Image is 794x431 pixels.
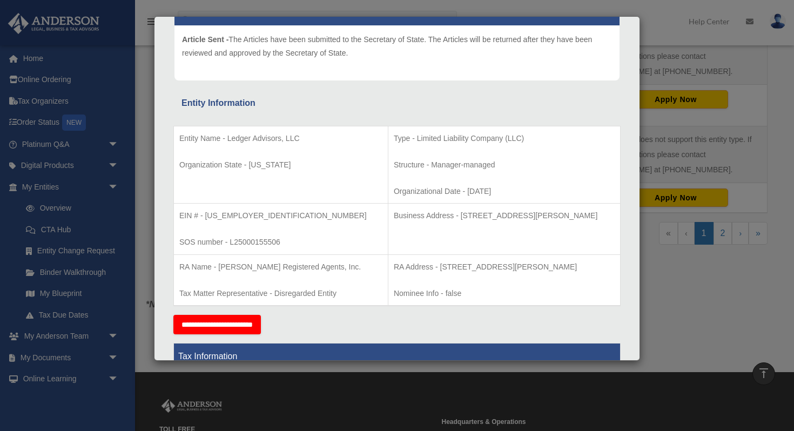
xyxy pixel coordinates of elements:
p: Structure - Manager-managed [394,158,615,172]
span: Article Sent - [182,35,228,44]
p: SOS number - L25000155506 [179,235,382,249]
div: Entity Information [181,96,613,111]
p: Nominee Info - false [394,287,615,300]
p: Business Address - [STREET_ADDRESS][PERSON_NAME] [394,209,615,223]
p: Tax Matter Representative - Disregarded Entity [179,287,382,300]
p: Organization State - [US_STATE] [179,158,382,172]
p: EIN # - [US_EMPLOYER_IDENTIFICATION_NUMBER] [179,209,382,223]
p: RA Name - [PERSON_NAME] Registered Agents, Inc. [179,260,382,274]
p: Entity Name - Ledger Advisors, LLC [179,132,382,145]
th: Tax Information [174,344,621,370]
p: RA Address - [STREET_ADDRESS][PERSON_NAME] [394,260,615,274]
p: Organizational Date - [DATE] [394,185,615,198]
p: Type - Limited Liability Company (LLC) [394,132,615,145]
p: The Articles have been submitted to the Secretary of State. The Articles will be returned after t... [182,33,612,59]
